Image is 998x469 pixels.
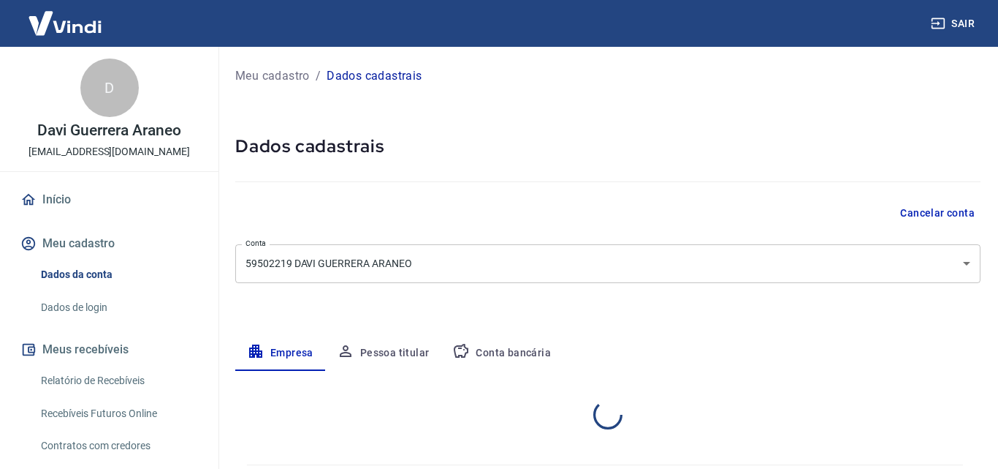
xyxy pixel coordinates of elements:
button: Cancelar conta [894,200,980,227]
button: Empresa [235,336,325,371]
button: Conta bancária [441,336,563,371]
a: Meu cadastro [235,67,310,85]
button: Meus recebíveis [18,334,201,366]
button: Pessoa titular [325,336,441,371]
a: Relatório de Recebíveis [35,366,201,396]
p: / [316,67,321,85]
label: Conta [245,238,266,249]
a: Início [18,184,201,216]
p: Davi Guerrera Araneo [37,123,180,138]
p: [EMAIL_ADDRESS][DOMAIN_NAME] [28,144,190,160]
img: Vindi [18,1,113,45]
div: 59502219 DAVI GUERRERA ARANEO [235,244,980,283]
div: D [80,59,139,117]
button: Sair [928,10,980,37]
a: Contratos com credores [35,431,201,461]
h5: Dados cadastrais [235,135,980,158]
button: Meu cadastro [18,228,201,260]
p: Dados cadastrais [327,67,422,85]
a: Dados da conta [35,260,201,290]
a: Recebíveis Futuros Online [35,399,201,429]
a: Dados de login [35,293,201,323]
